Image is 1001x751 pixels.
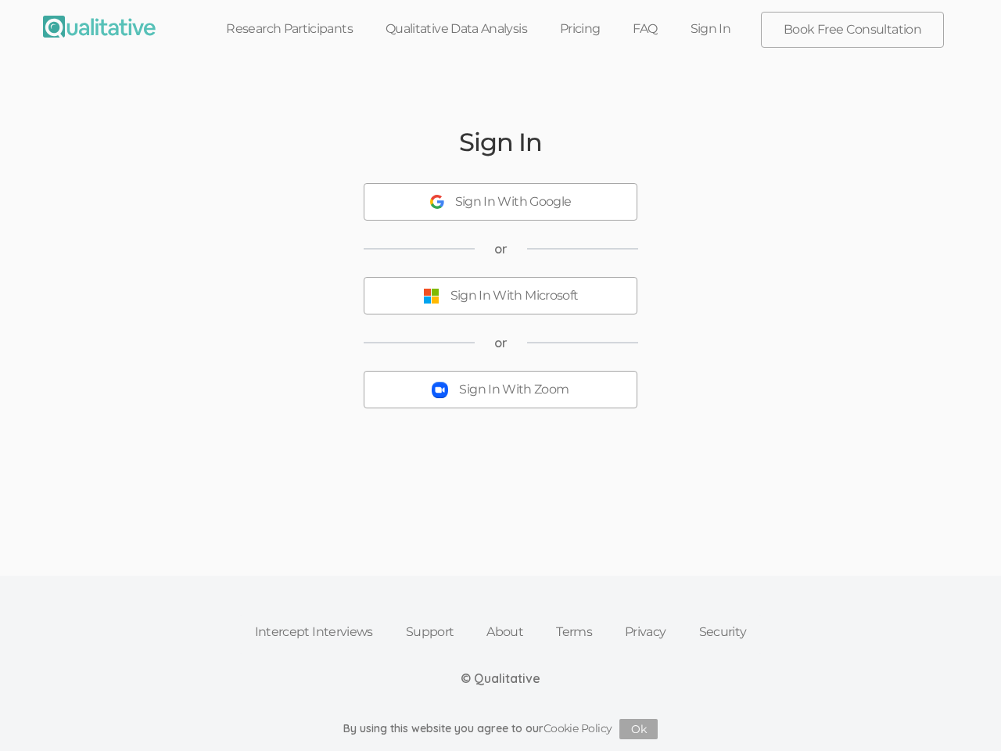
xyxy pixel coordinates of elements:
[239,615,389,649] a: Intercept Interviews
[540,615,608,649] a: Terms
[683,615,763,649] a: Security
[364,183,637,221] button: Sign In With Google
[343,719,658,739] div: By using this website you agree to our
[608,615,683,649] a: Privacy
[459,128,541,156] h2: Sign In
[364,371,637,408] button: Sign In With Zoom
[616,12,673,46] a: FAQ
[450,287,579,305] div: Sign In With Microsoft
[430,195,444,209] img: Sign In With Google
[210,12,369,46] a: Research Participants
[544,12,617,46] a: Pricing
[923,676,1001,751] iframe: Chat Widget
[43,16,156,38] img: Qualitative
[389,615,471,649] a: Support
[459,381,569,399] div: Sign In With Zoom
[470,615,540,649] a: About
[762,13,943,47] a: Book Free Consultation
[369,12,544,46] a: Qualitative Data Analysis
[674,12,748,46] a: Sign In
[364,277,637,314] button: Sign In With Microsoft
[455,193,572,211] div: Sign In With Google
[619,719,658,739] button: Ok
[494,334,508,352] span: or
[432,382,448,398] img: Sign In With Zoom
[423,288,440,304] img: Sign In With Microsoft
[494,240,508,258] span: or
[461,670,540,688] div: © Qualitative
[544,721,612,735] a: Cookie Policy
